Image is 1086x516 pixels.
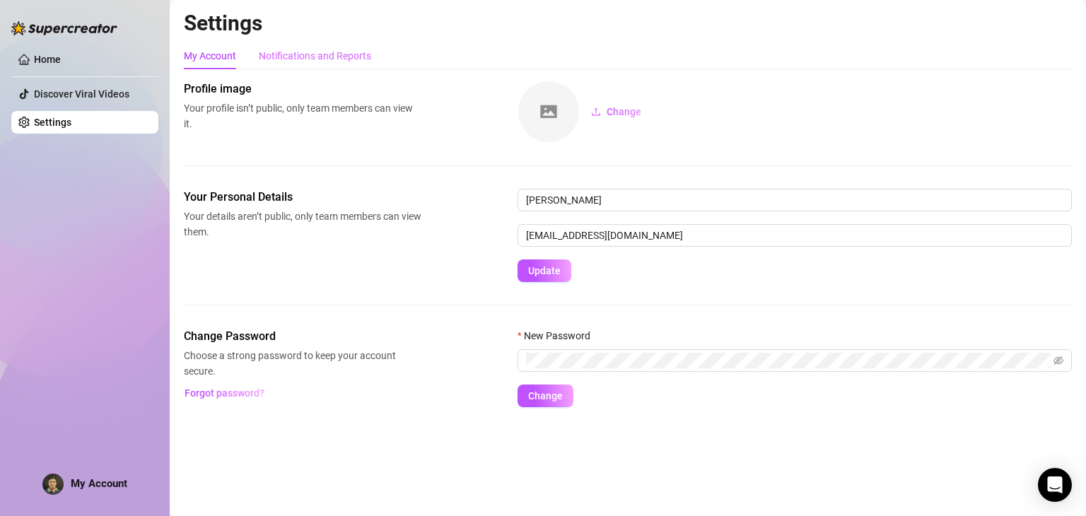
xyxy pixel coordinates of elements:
span: Your Personal Details [184,189,421,206]
span: Change [528,390,563,401]
div: My Account [184,48,236,64]
button: Change [518,385,573,407]
a: Home [34,54,61,65]
span: Update [528,265,561,276]
input: New Password [526,353,1051,368]
span: eye-invisible [1053,356,1063,365]
a: Settings [34,117,71,128]
input: Enter name [518,189,1072,211]
input: Enter new email [518,224,1072,247]
img: ACg8ocL5dSkWtaFtioEdGwbckz_0QhIWcimi5UdsYyJwxmGpDluHk8s=s96-c [43,474,63,494]
img: logo-BBDzfeDw.svg [11,21,117,35]
button: Forgot password? [184,382,264,404]
span: Change Password [184,328,421,345]
span: Change [607,106,641,117]
span: Your profile isn’t public, only team members can view it. [184,100,421,131]
span: Choose a strong password to keep your account secure. [184,348,421,379]
img: square-placeholder.png [518,81,579,142]
button: Update [518,259,571,282]
a: Discover Viral Videos [34,88,129,100]
span: Forgot password? [185,387,264,399]
div: Open Intercom Messenger [1038,468,1072,502]
div: Notifications and Reports [259,48,371,64]
span: Profile image [184,81,421,98]
label: New Password [518,328,600,344]
span: upload [591,107,601,117]
button: Change [580,100,653,123]
h2: Settings [184,10,1072,37]
span: My Account [71,477,127,490]
span: Your details aren’t public, only team members can view them. [184,209,421,240]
